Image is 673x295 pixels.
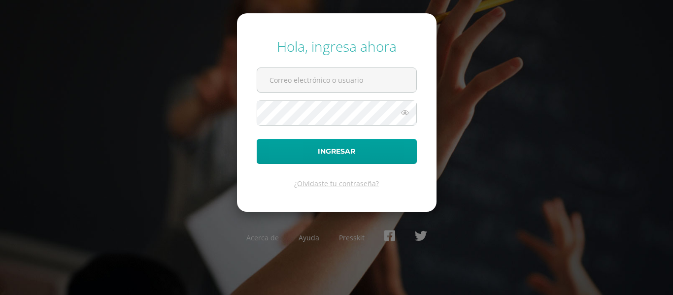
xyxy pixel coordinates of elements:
[246,233,279,242] a: Acerca de
[294,179,379,188] a: ¿Olvidaste tu contraseña?
[257,68,416,92] input: Correo electrónico o usuario
[299,233,319,242] a: Ayuda
[339,233,365,242] a: Presskit
[257,139,417,164] button: Ingresar
[257,37,417,56] div: Hola, ingresa ahora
